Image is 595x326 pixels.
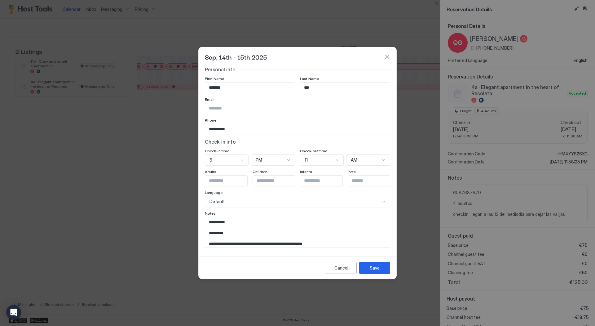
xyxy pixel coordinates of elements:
span: Check-in info [205,139,236,145]
span: Pets [348,169,356,174]
span: Default [209,199,225,204]
span: Adults [205,169,216,174]
span: Email [205,97,214,102]
input: Input Field [300,83,390,93]
span: Infants [300,169,312,174]
span: AM [351,157,357,163]
input: Input Field [205,124,390,135]
div: Save [370,265,380,271]
input: Input Field [205,103,390,114]
span: Phone [205,118,216,123]
span: Check-in time [205,149,229,153]
div: Cancel [334,265,348,271]
span: Last Name [300,76,319,81]
span: Sep, 14th - 15th 2025 [205,52,267,61]
input: Input Field [348,176,399,186]
span: 5 [209,157,212,163]
span: 11 [305,157,308,163]
div: Open Intercom Messenger [6,305,21,320]
input: Input Field [300,176,351,186]
input: Input Field [253,176,304,186]
button: Save [359,262,390,274]
input: Input Field [205,176,256,186]
span: Notes [205,211,216,216]
span: PM [256,157,262,163]
textarea: Input Field [205,217,390,248]
span: Children [253,169,267,174]
span: Check-out time [300,149,327,153]
span: Language [205,190,223,195]
button: Cancel [326,262,357,274]
input: Input Field [205,83,295,93]
span: Personal info [205,66,236,73]
span: First Name [205,76,224,81]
